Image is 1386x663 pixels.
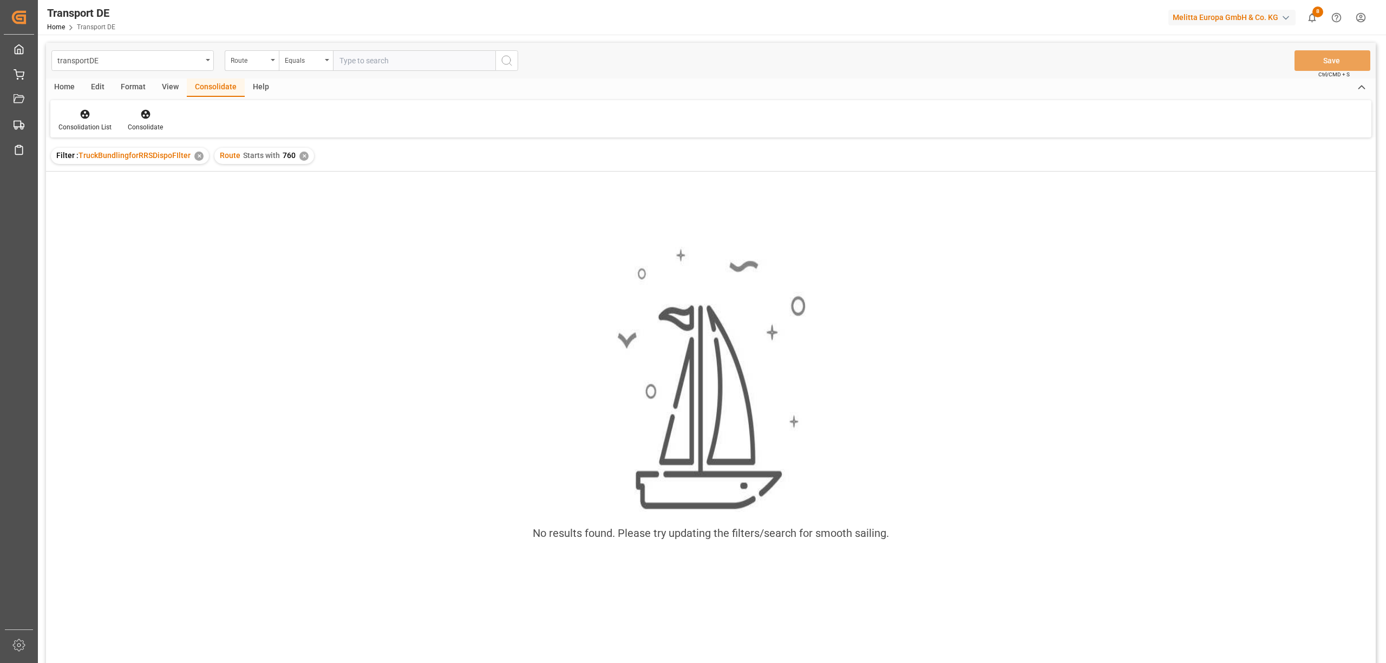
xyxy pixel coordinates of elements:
[187,78,245,97] div: Consolidate
[1295,50,1370,71] button: Save
[57,53,202,67] div: transportDE
[243,151,280,160] span: Starts with
[279,50,333,71] button: open menu
[194,152,204,161] div: ✕
[51,50,214,71] button: open menu
[79,151,191,160] span: TruckBundlingforRRSDispoFIlter
[285,53,322,65] div: Equals
[231,53,267,65] div: Route
[46,78,83,97] div: Home
[1312,6,1323,17] span: 8
[283,151,296,160] span: 760
[533,525,889,541] div: No results found. Please try updating the filters/search for smooth sailing.
[1168,10,1296,25] div: Melitta Europa GmbH & Co. KG
[58,122,112,132] div: Consolidation List
[616,247,806,512] img: smooth_sailing.jpeg
[83,78,113,97] div: Edit
[113,78,154,97] div: Format
[1168,7,1300,28] button: Melitta Europa GmbH & Co. KG
[1300,5,1324,30] button: show 8 new notifications
[47,23,65,31] a: Home
[154,78,187,97] div: View
[245,78,277,97] div: Help
[220,151,240,160] span: Route
[128,122,163,132] div: Consolidate
[56,151,79,160] span: Filter :
[495,50,518,71] button: search button
[47,5,115,21] div: Transport DE
[225,50,279,71] button: open menu
[1318,70,1350,78] span: Ctrl/CMD + S
[299,152,309,161] div: ✕
[333,50,495,71] input: Type to search
[1324,5,1349,30] button: Help Center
